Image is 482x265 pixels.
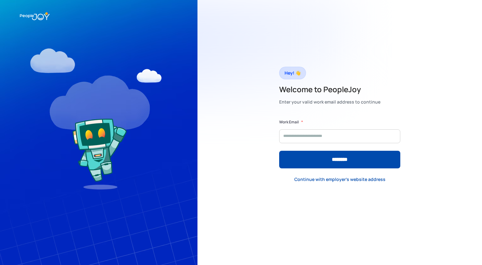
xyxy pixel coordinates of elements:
[279,119,400,168] form: Form
[279,98,380,106] div: Enter your valid work email address to continue
[289,173,391,186] a: Continue with employer's website address
[279,119,299,125] label: Work Email
[294,176,385,183] div: Continue with employer's website address
[285,69,301,77] div: Hey! 👋
[279,84,380,94] h2: Welcome to PeopleJoy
